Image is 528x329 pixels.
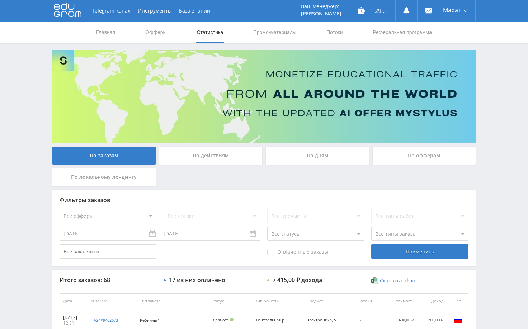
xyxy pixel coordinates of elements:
div: По дням [266,147,369,164]
div: iS [358,318,378,323]
div: [DATE] [63,315,83,320]
div: 17 из них оплачено [169,277,225,283]
span: В работе [212,317,229,323]
a: Главная [95,22,116,43]
div: По офферам [373,147,476,164]
a: Скачать (.xlsx) [371,277,414,284]
th: № заказа [87,293,136,309]
div: По действиям [159,147,263,164]
th: Тип заказа [136,293,208,309]
div: Контрольная работа [255,318,288,323]
span: Скачать (.xlsx) [380,278,415,283]
th: Гео [447,293,468,309]
span: Оплаченные заказы [267,249,328,256]
div: По локальному лендингу [52,168,156,186]
img: xlsx [371,277,377,284]
th: Доход [418,293,447,309]
div: Фильтры заказов [60,197,468,203]
div: 12:51 [63,320,83,326]
a: Реферальная программа [372,22,433,43]
div: Итого заказов: 68 [60,277,156,283]
div: Применить [371,244,468,259]
a: Статистика [196,22,224,43]
th: Дата [60,293,87,309]
p: [PERSON_NAME] [301,11,341,16]
th: Потоки [354,293,382,309]
th: Тип работы [252,293,303,309]
div: По заказам [52,147,156,164]
span: Ребиллы 1 [140,318,160,323]
p: Ваш менеджер: [301,4,341,9]
img: rus.png [453,315,462,324]
img: Banner [52,50,476,143]
span: Подтвержден [230,318,234,321]
div: Электроника, электротехника, радиотехника [307,318,339,323]
th: Стоимость [382,293,418,309]
a: Промо-материалы [253,22,297,43]
input: Все заказчики [60,244,156,259]
div: a24#9462673 [94,318,118,323]
th: Предмет [303,293,354,309]
a: Потоки [326,22,344,43]
span: Марат [443,7,461,13]
a: Офферы [145,22,168,43]
th: Статус [208,293,252,309]
div: 7 415,00 ₽ дохода [273,277,322,283]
